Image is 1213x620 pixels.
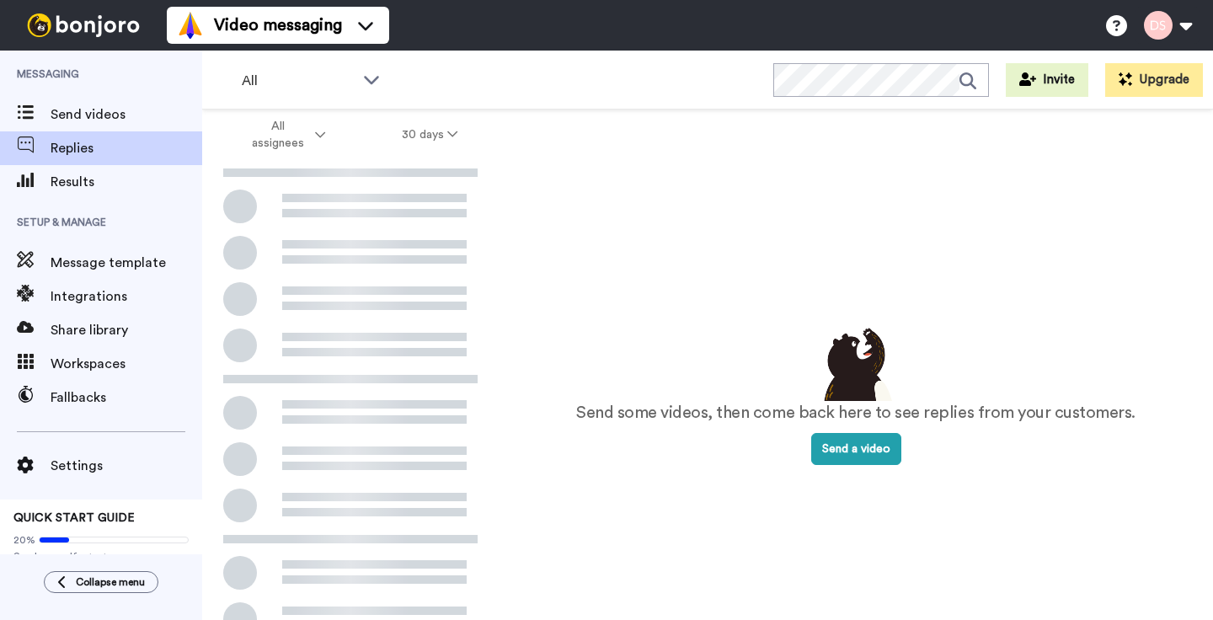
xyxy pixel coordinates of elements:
[177,12,204,39] img: vm-color.svg
[51,286,202,307] span: Integrations
[242,71,355,91] span: All
[51,138,202,158] span: Replies
[51,104,202,125] span: Send videos
[364,120,496,150] button: 30 days
[576,401,1136,425] p: Send some videos, then come back here to see replies from your customers.
[44,571,158,593] button: Collapse menu
[814,323,898,401] img: results-emptystates.png
[206,111,364,158] button: All assignees
[1006,63,1088,97] button: Invite
[51,354,202,374] span: Workspaces
[811,433,901,465] button: Send a video
[13,533,35,547] span: 20%
[214,13,342,37] span: Video messaging
[51,456,202,476] span: Settings
[13,512,135,524] span: QUICK START GUIDE
[20,13,147,37] img: bj-logo-header-white.svg
[51,253,202,273] span: Message template
[1105,63,1203,97] button: Upgrade
[811,443,901,455] a: Send a video
[13,550,189,564] span: Send yourself a test
[51,320,202,340] span: Share library
[76,575,145,589] span: Collapse menu
[51,172,202,192] span: Results
[243,118,312,152] span: All assignees
[51,387,202,408] span: Fallbacks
